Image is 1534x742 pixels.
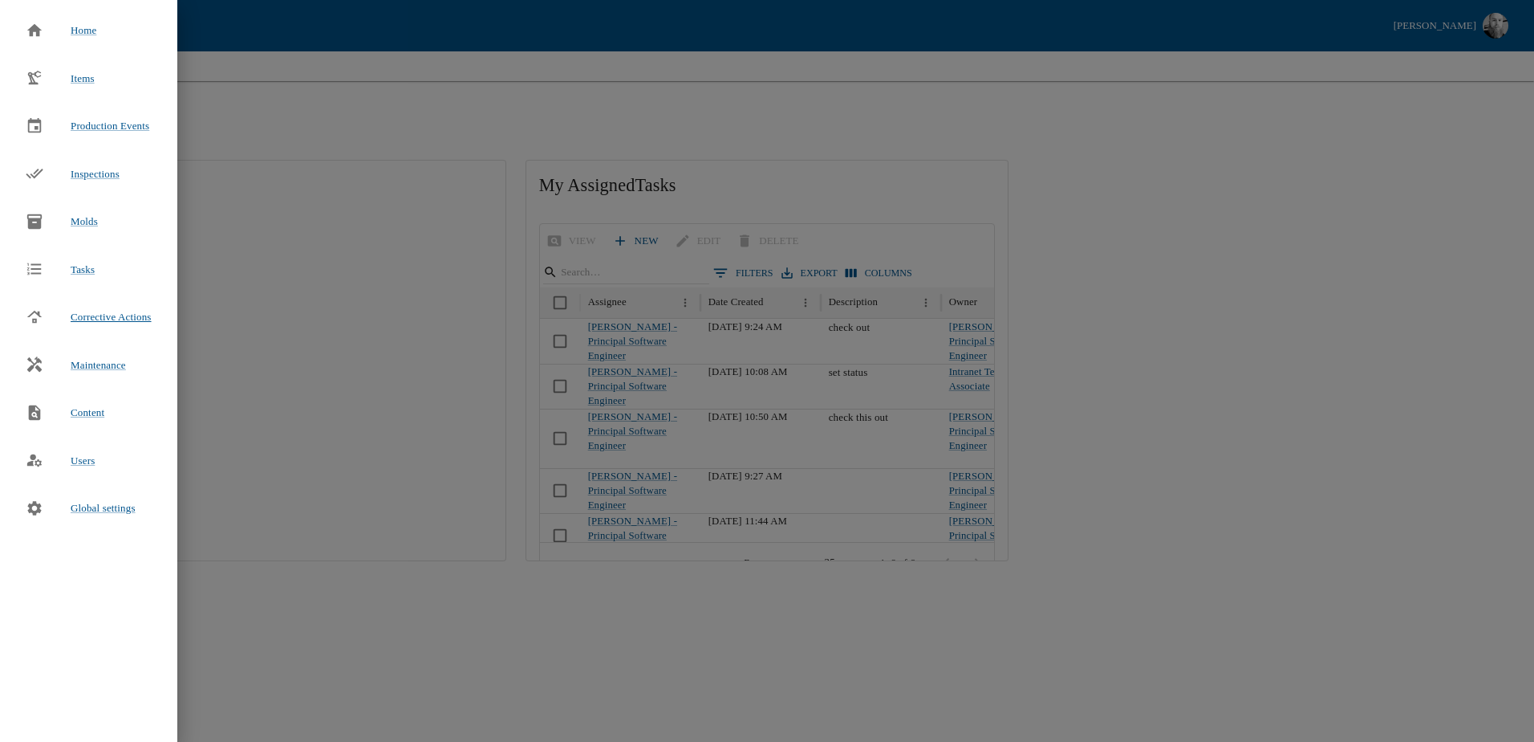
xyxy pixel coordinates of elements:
[71,500,136,516] span: Global settings
[13,443,108,479] a: Users
[71,22,96,39] span: Home
[71,168,120,180] span: Inspections
[71,120,149,132] span: Production Events
[71,455,95,467] span: Users
[13,13,109,48] a: Home
[71,311,152,323] span: Corrective Actions
[13,348,139,383] a: Maintenance
[71,357,126,373] span: Maintenance
[13,491,148,526] a: Global settings
[13,252,108,287] a: Tasks
[13,108,162,144] a: Production Events
[71,262,95,278] span: Tasks
[71,405,104,421] span: Content
[13,204,111,239] a: Molds
[71,72,95,84] span: Items
[71,215,98,227] span: Molds
[13,157,132,192] a: Inspections
[13,395,117,430] a: Content
[13,300,164,335] a: Corrective Actions
[13,61,108,96] a: Items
